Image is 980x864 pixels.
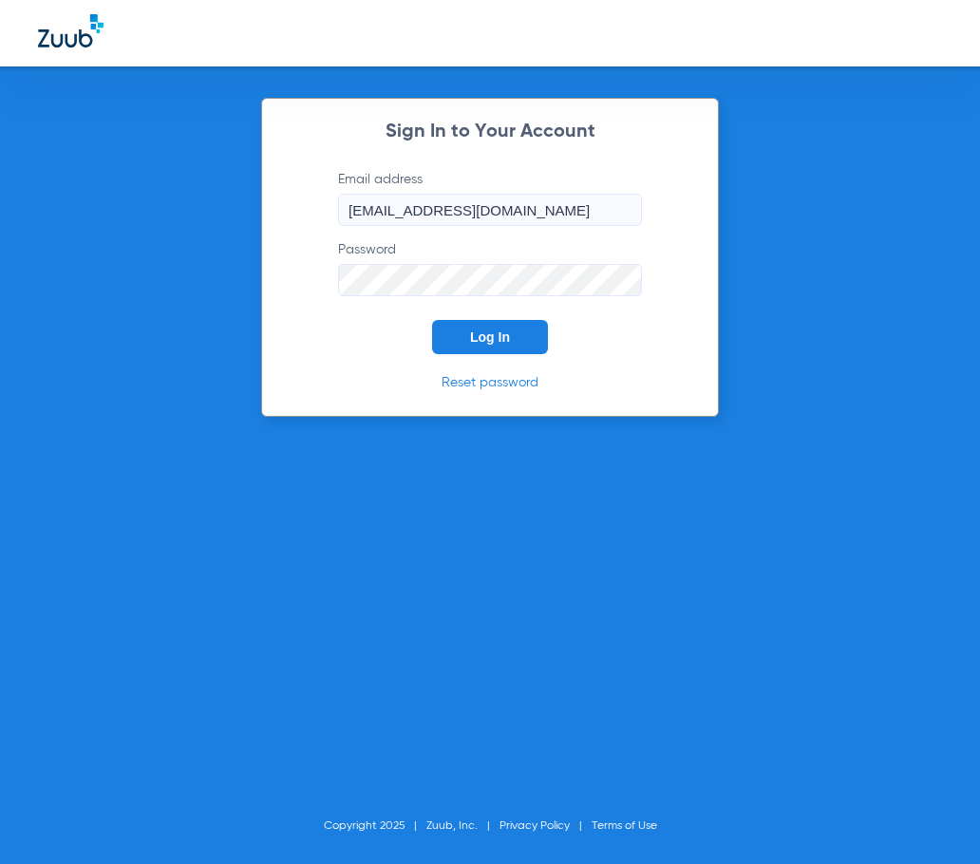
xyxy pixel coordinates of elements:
li: Zuub, Inc. [426,817,499,836]
a: Privacy Policy [499,820,570,832]
label: Password [338,240,642,296]
li: Copyright 2025 [324,817,426,836]
input: Email address [338,194,642,226]
input: Password [338,264,642,296]
iframe: Chat Widget [885,773,980,864]
span: Log In [470,329,510,345]
a: Reset password [442,376,538,389]
button: Log In [432,320,548,354]
label: Email address [338,170,642,226]
h2: Sign In to Your Account [310,122,670,141]
img: Zuub Logo [38,14,104,47]
a: Terms of Use [592,820,657,832]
